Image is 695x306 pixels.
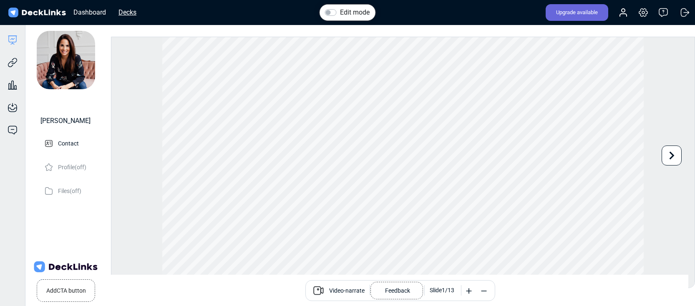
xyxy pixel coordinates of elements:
img: DeckLinks [32,259,99,274]
img: DeckLinks [7,7,67,19]
div: Dashboard [69,7,110,18]
p: Files (off) [58,185,81,196]
label: Edit mode [340,8,370,18]
img: avatar [37,31,95,89]
div: Decks [114,7,141,18]
p: Profile (off) [58,161,86,172]
p: Feedback [385,283,410,295]
div: Slide 1 / 13 [430,286,454,295]
span: Video-narrate [329,286,365,296]
p: Contact [58,138,79,148]
small: Add CTA button [46,283,86,295]
label: Side bar visible [54,278,92,286]
div: [PERSON_NAME] [40,116,91,126]
div: Upgrade available [546,4,608,21]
